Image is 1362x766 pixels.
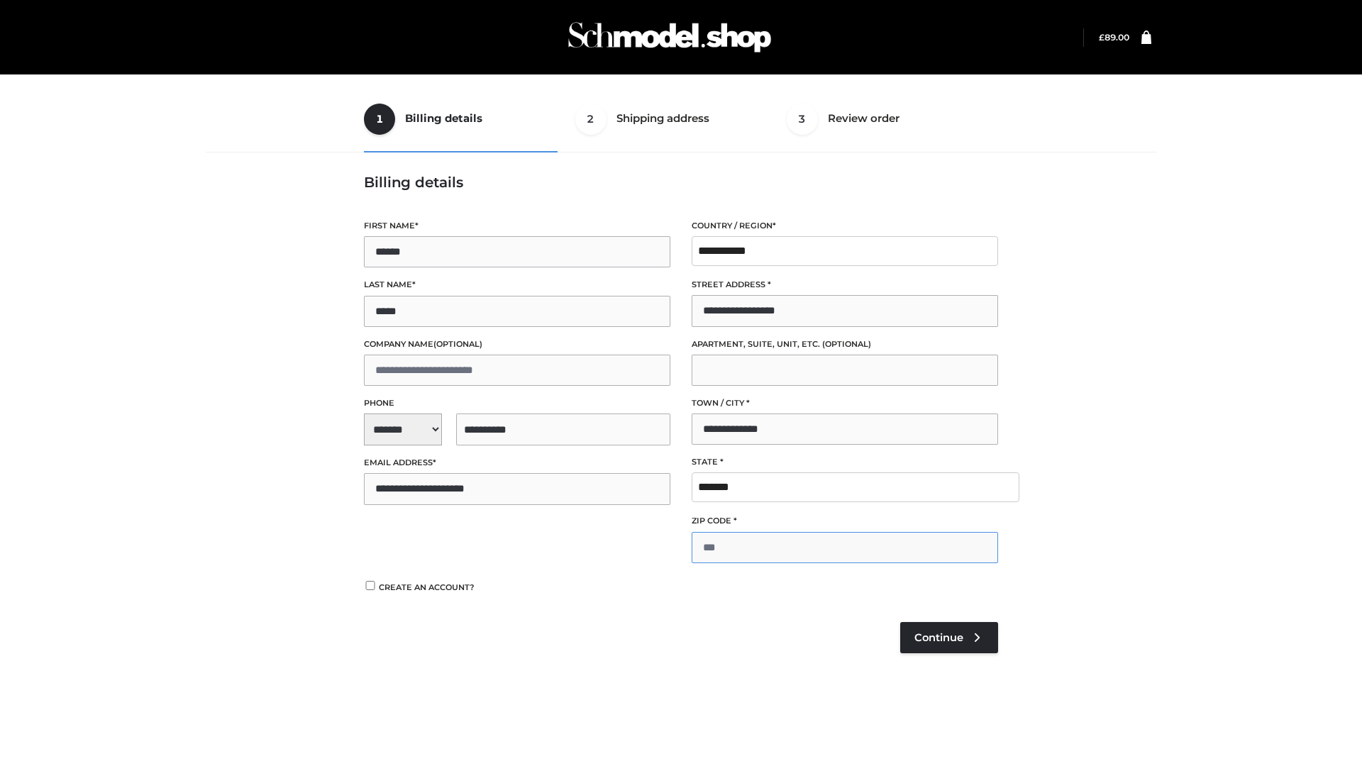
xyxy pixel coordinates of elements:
label: Email address [364,456,670,470]
a: £89.00 [1099,32,1129,43]
h3: Billing details [364,174,998,191]
span: Continue [914,631,963,644]
label: Phone [364,396,670,410]
label: Apartment, suite, unit, etc. [692,338,998,351]
img: Schmodel Admin 964 [563,9,776,65]
label: Town / City [692,396,998,410]
label: Last name [364,278,670,292]
span: £ [1099,32,1104,43]
label: Company name [364,338,670,351]
label: Country / Region [692,219,998,233]
label: State [692,455,998,469]
label: First name [364,219,670,233]
span: (optional) [822,339,871,349]
a: Continue [900,622,998,653]
label: ZIP Code [692,514,998,528]
span: (optional) [433,339,482,349]
label: Street address [692,278,998,292]
span: Create an account? [379,582,475,592]
input: Create an account? [364,581,377,590]
bdi: 89.00 [1099,32,1129,43]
